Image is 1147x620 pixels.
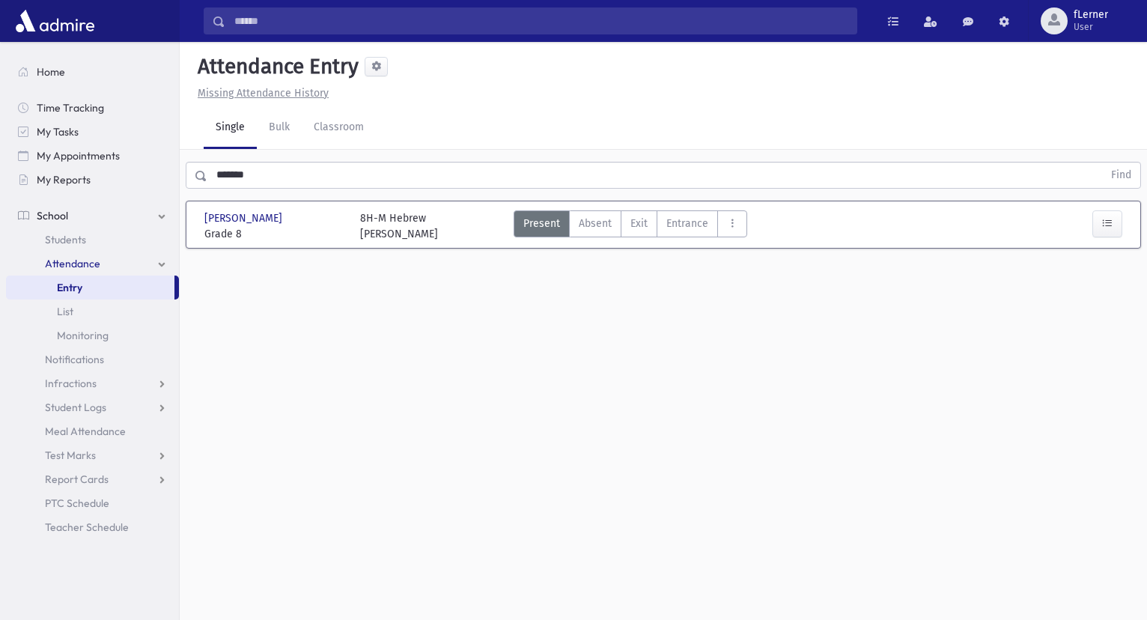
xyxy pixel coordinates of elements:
[6,323,179,347] a: Monitoring
[45,377,97,390] span: Infractions
[6,491,179,515] a: PTC Schedule
[37,65,65,79] span: Home
[45,353,104,366] span: Notifications
[6,144,179,168] a: My Appointments
[45,425,126,438] span: Meal Attendance
[1102,162,1140,188] button: Find
[37,173,91,186] span: My Reports
[45,257,100,270] span: Attendance
[523,216,560,231] span: Present
[6,371,179,395] a: Infractions
[6,252,179,276] a: Attendance
[579,216,612,231] span: Absent
[360,210,438,242] div: 8H-M Hebrew [PERSON_NAME]
[6,443,179,467] a: Test Marks
[57,281,82,294] span: Entry
[45,401,106,414] span: Student Logs
[302,107,376,149] a: Classroom
[57,305,73,318] span: List
[198,87,329,100] u: Missing Attendance History
[6,419,179,443] a: Meal Attendance
[6,347,179,371] a: Notifications
[225,7,857,34] input: Search
[1074,21,1108,33] span: User
[204,226,345,242] span: Grade 8
[6,467,179,491] a: Report Cards
[6,168,179,192] a: My Reports
[1074,9,1108,21] span: fLerner
[37,101,104,115] span: Time Tracking
[6,228,179,252] a: Students
[6,204,179,228] a: School
[45,520,129,534] span: Teacher Schedule
[12,6,98,36] img: AdmirePro
[45,472,109,486] span: Report Cards
[6,60,179,84] a: Home
[6,276,174,300] a: Entry
[6,395,179,419] a: Student Logs
[192,54,359,79] h5: Attendance Entry
[37,149,120,162] span: My Appointments
[204,210,285,226] span: [PERSON_NAME]
[6,120,179,144] a: My Tasks
[630,216,648,231] span: Exit
[37,125,79,139] span: My Tasks
[257,107,302,149] a: Bulk
[45,449,96,462] span: Test Marks
[57,329,109,342] span: Monitoring
[45,496,109,510] span: PTC Schedule
[6,515,179,539] a: Teacher Schedule
[192,87,329,100] a: Missing Attendance History
[6,96,179,120] a: Time Tracking
[204,107,257,149] a: Single
[514,210,747,242] div: AttTypes
[45,233,86,246] span: Students
[666,216,708,231] span: Entrance
[37,209,68,222] span: School
[6,300,179,323] a: List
